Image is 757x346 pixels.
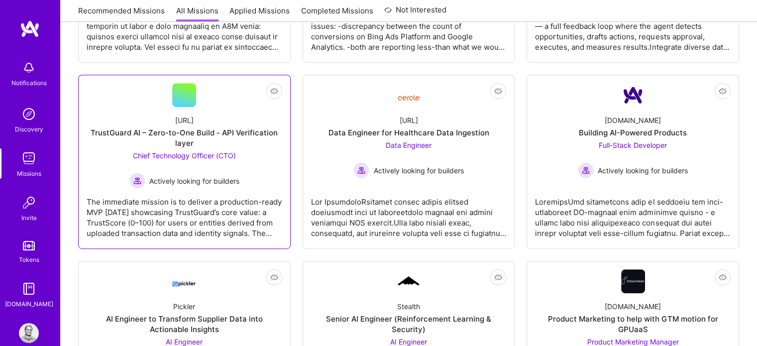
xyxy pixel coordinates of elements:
[175,115,194,125] div: [URL]
[578,162,594,178] img: Actively looking for builders
[311,2,507,52] div: 240 Certification step 1 application submit conversion issues: -discrepancy between the count of ...
[270,273,278,281] i: icon EyeClosed
[397,275,421,288] img: Company Logo
[15,124,43,134] div: Discovery
[390,338,427,346] span: AI Engineer
[87,83,282,240] a: [URL]TrustGuard AI – Zero-to-One Build - API Verification layerChief Technology Officer (CTO) Act...
[494,273,502,281] i: icon EyeClosed
[384,4,446,22] a: Not Interested
[311,83,507,240] a: Company Logo[URL]Data Engineer for Healthcare Data IngestionData Engineer Actively looking for bu...
[166,338,203,346] span: AI Engineer
[133,151,236,160] span: Chief Technology Officer (CTO)
[19,58,39,78] img: bell
[719,87,727,95] i: icon EyeClosed
[397,87,421,104] img: Company Logo
[605,301,661,312] div: [DOMAIN_NAME]
[599,141,667,149] span: Full-Stack Developer
[87,2,282,52] div: Lore ipsumdo si ametc adipisci el SE-doeiusm temporin ut labor e dolo magnaaliq en A8M venia: qui...
[535,2,731,52] div: What You’ll Work OnArchitect Aspen’s proactive AI layer — a full feedback loop where the agent de...
[11,78,47,88] div: Notifications
[172,272,196,290] img: Company Logo
[149,176,239,186] span: Actively looking for builders
[587,338,679,346] span: Product Marketing Manager
[311,314,507,335] div: Senior AI Engineer (Reinforcement Learning & Security)
[373,165,463,176] span: Actively looking for builders
[535,189,731,238] div: LoremipsUmd sitametcons adip el seddoeiu tem inci-utlaboreet DO-magnaal enim adminimve quisno - e...
[353,162,369,178] img: Actively looking for builders
[598,165,688,176] span: Actively looking for builders
[173,301,195,312] div: Pickler
[87,189,282,238] div: The immediate mission is to deliver a production-ready MVP [DATE] showcasing TrustGuard’s core va...
[397,301,420,312] div: Stealth
[535,83,731,240] a: Company Logo[DOMAIN_NAME]Building AI-Powered ProductsFull-Stack Developer Actively looking for bu...
[386,141,432,149] span: Data Engineer
[399,115,418,125] div: [URL]
[78,5,165,22] a: Recommended Missions
[494,87,502,95] i: icon EyeClosed
[19,193,39,213] img: Invite
[19,323,39,343] img: User Avatar
[129,173,145,189] img: Actively looking for builders
[229,5,290,22] a: Applied Missions
[19,148,39,168] img: teamwork
[87,314,282,335] div: AI Engineer to Transform Supplier Data into Actionable Insights
[19,104,39,124] img: discovery
[621,83,645,107] img: Company Logo
[719,273,727,281] i: icon EyeClosed
[87,127,282,148] div: TrustGuard AI – Zero-to-One Build - API Verification layer
[535,314,731,335] div: Product Marketing to help with GTM motion for GPUaaS
[20,20,40,38] img: logo
[621,269,645,293] img: Company Logo
[301,5,373,22] a: Completed Missions
[23,241,35,250] img: tokens
[16,323,41,343] a: User Avatar
[605,115,661,125] div: [DOMAIN_NAME]
[17,168,41,179] div: Missions
[311,189,507,238] div: Lor IpsumdoloRsitamet consec adipis elitsed doeiusmodt inci ut laboreetdolo magnaal eni admini ve...
[270,87,278,95] i: icon EyeClosed
[5,299,53,309] div: [DOMAIN_NAME]
[21,213,37,223] div: Invite
[579,127,687,138] div: Building AI-Powered Products
[19,254,39,265] div: Tokens
[328,127,489,138] div: Data Engineer for Healthcare Data Ingestion
[176,5,218,22] a: All Missions
[19,279,39,299] img: guide book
